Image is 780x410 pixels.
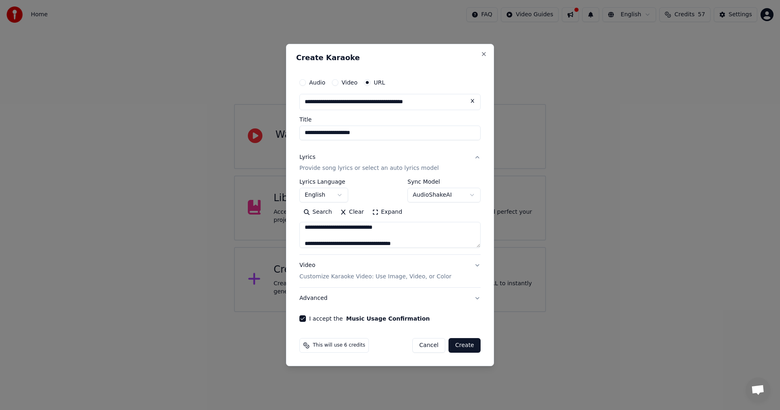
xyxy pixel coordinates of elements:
label: Title [299,117,481,122]
div: LyricsProvide song lyrics or select an auto lyrics model [299,179,481,255]
button: Search [299,206,336,219]
span: This will use 6 credits [313,342,365,349]
div: Lyrics [299,153,315,161]
button: LyricsProvide song lyrics or select an auto lyrics model [299,147,481,179]
label: I accept the [309,316,430,321]
button: Advanced [299,288,481,309]
label: Audio [309,80,325,85]
h2: Create Karaoke [296,54,484,61]
button: I accept the [346,316,430,321]
button: Create [448,338,481,353]
label: Video [342,80,357,85]
label: URL [374,80,385,85]
button: Cancel [412,338,445,353]
p: Customize Karaoke Video: Use Image, Video, or Color [299,273,451,281]
button: Expand [368,206,406,219]
button: Clear [336,206,368,219]
label: Sync Model [407,179,481,185]
label: Lyrics Language [299,179,348,185]
p: Provide song lyrics or select an auto lyrics model [299,165,439,173]
button: VideoCustomize Karaoke Video: Use Image, Video, or Color [299,255,481,288]
div: Video [299,262,451,281]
